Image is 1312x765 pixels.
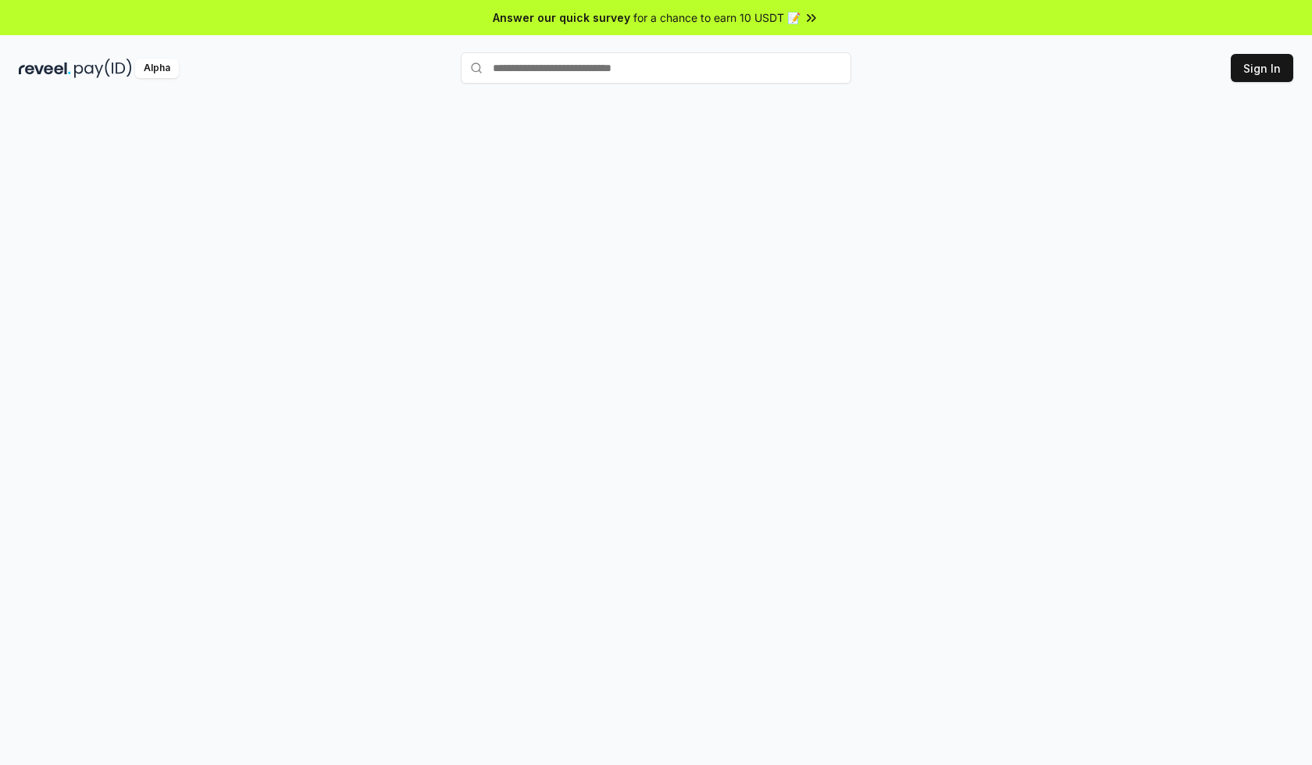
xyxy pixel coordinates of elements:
[74,59,132,78] img: pay_id
[135,59,179,78] div: Alpha
[1231,54,1293,82] button: Sign In
[633,9,800,26] span: for a chance to earn 10 USDT 📝
[493,9,630,26] span: Answer our quick survey
[19,59,71,78] img: reveel_dark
